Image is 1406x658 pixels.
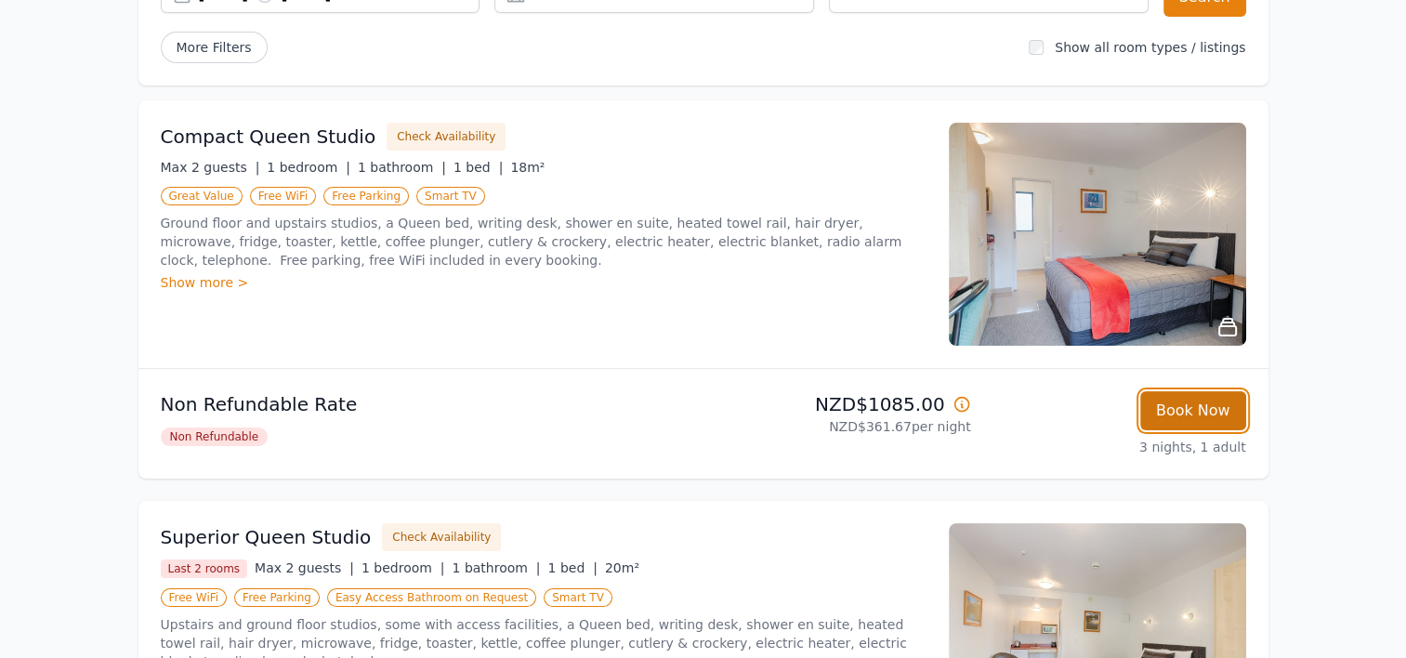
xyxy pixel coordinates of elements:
label: Show all room types / listings [1055,40,1245,55]
span: Easy Access Bathroom on Request [327,588,536,607]
button: Check Availability [382,523,501,551]
h3: Compact Queen Studio [161,124,376,150]
button: Check Availability [387,123,506,151]
span: 1 bathroom | [452,560,540,575]
span: Smart TV [416,187,485,205]
div: Show more > [161,273,926,292]
p: NZD$1085.00 [711,391,971,417]
span: 18m² [510,160,545,175]
p: 3 nights, 1 adult [986,438,1246,456]
p: NZD$361.67 per night [711,417,971,436]
p: Ground floor and upstairs studios, a Queen bed, writing desk, shower en suite, heated towel rail,... [161,214,926,270]
p: Non Refundable Rate [161,391,696,417]
span: Free WiFi [161,588,228,607]
span: Max 2 guests | [255,560,354,575]
span: More Filters [161,32,268,63]
span: Last 2 rooms [161,559,248,578]
span: Non Refundable [161,428,269,446]
span: Smart TV [544,588,612,607]
button: Book Now [1140,391,1246,430]
span: Free WiFi [250,187,317,205]
span: 1 bed | [453,160,503,175]
span: 1 bedroom | [361,560,445,575]
span: 1 bedroom | [267,160,350,175]
span: Max 2 guests | [161,160,260,175]
span: 1 bathroom | [358,160,446,175]
span: Free Parking [323,187,409,205]
span: Free Parking [234,588,320,607]
span: Great Value [161,187,243,205]
span: 20m² [605,560,639,575]
span: 1 bed | [548,560,598,575]
h3: Superior Queen Studio [161,524,372,550]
